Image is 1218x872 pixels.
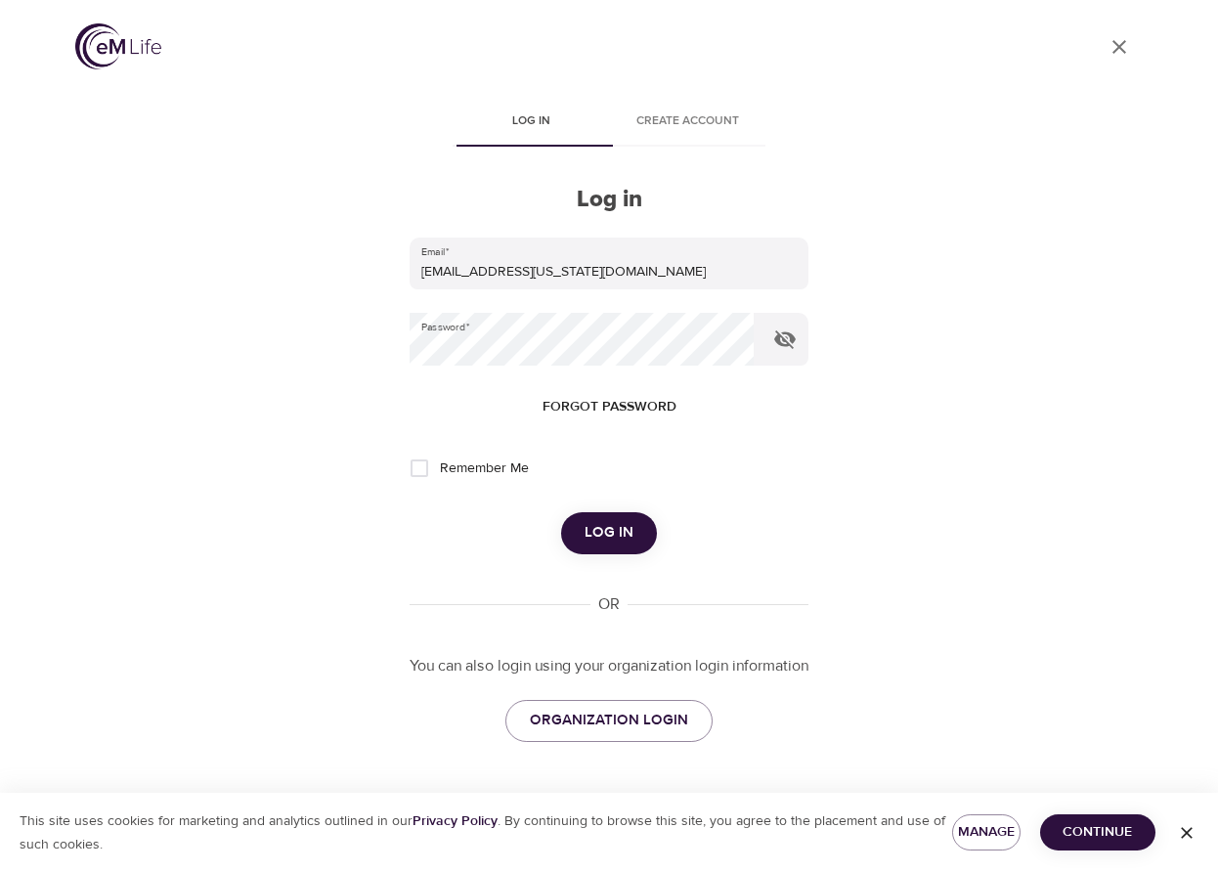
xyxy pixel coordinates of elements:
[410,186,808,214] h2: Log in
[543,395,676,419] span: Forgot password
[413,812,498,830] a: Privacy Policy
[464,111,597,132] span: Log in
[1040,814,1156,850] button: Continue
[1056,820,1141,845] span: Continue
[968,820,1004,845] span: Manage
[590,593,628,616] div: OR
[952,814,1020,850] button: Manage
[621,111,754,132] span: Create account
[410,655,808,677] p: You can also login using your organization login information
[561,512,657,553] button: Log in
[440,458,529,479] span: Remember Me
[75,23,161,69] img: logo
[410,100,808,147] div: disabled tabs example
[535,389,684,425] button: Forgot password
[530,708,688,733] span: ORGANIZATION LOGIN
[1096,23,1143,70] a: close
[585,520,633,545] span: Log in
[505,700,713,741] a: ORGANIZATION LOGIN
